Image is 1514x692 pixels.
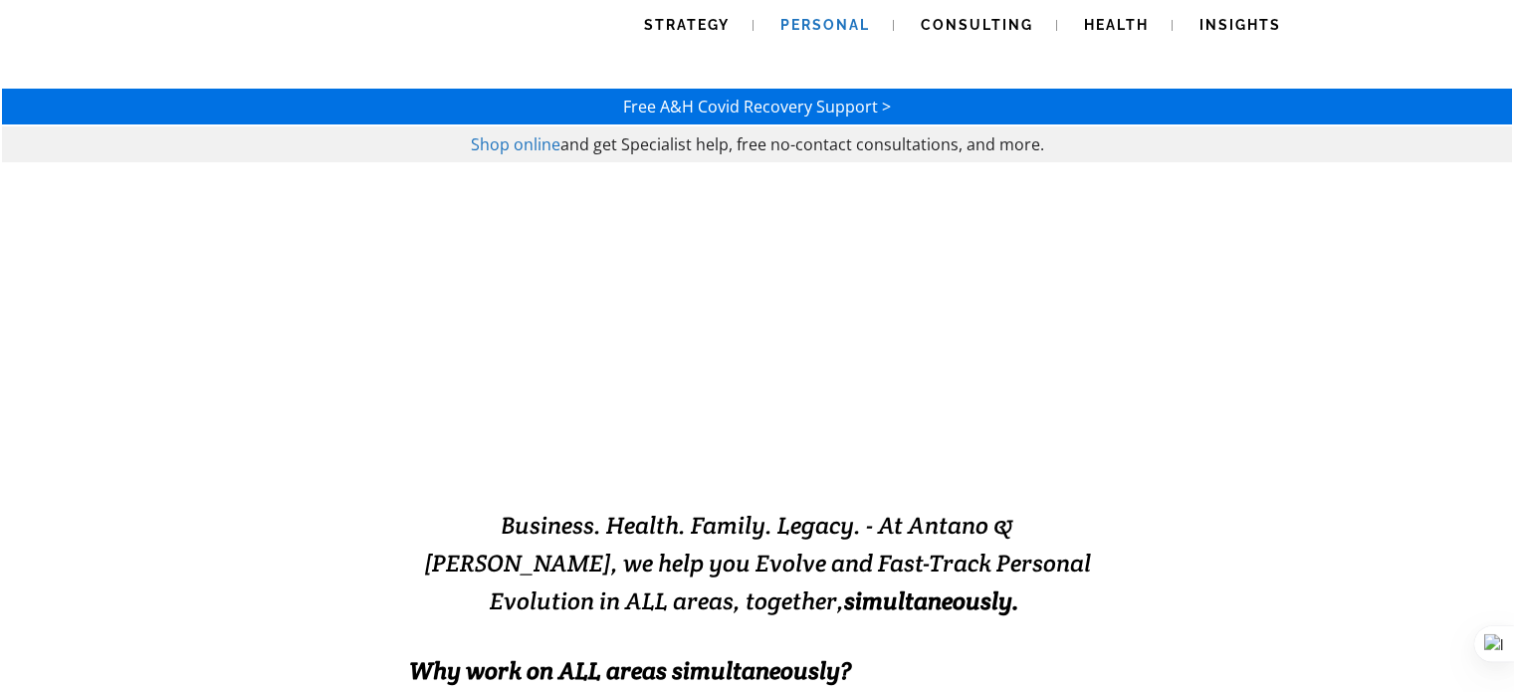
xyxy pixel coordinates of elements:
[844,585,1019,616] b: simultaneously.
[471,133,560,155] a: Shop online
[560,133,1044,155] span: and get Specialist help, free no-contact consultations, and more.
[424,510,1091,616] span: Business. Health. Family. Legacy. - At Antano & [PERSON_NAME], we help you Evolve and Fast-Track ...
[644,17,730,33] span: Strategy
[729,415,994,464] strong: EXCELLENCE
[1084,17,1149,33] span: Health
[520,415,729,464] strong: EVOLVING
[623,96,891,117] a: Free A&H Covid Recovery Support >
[780,17,870,33] span: Personal
[1199,17,1281,33] span: Insights
[921,17,1033,33] span: Consulting
[409,655,851,686] span: Why work on ALL areas simultaneously?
